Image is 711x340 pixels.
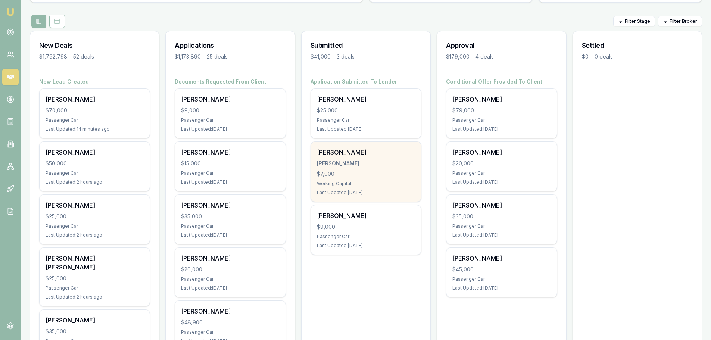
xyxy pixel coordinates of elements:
[46,213,144,220] div: $25,000
[46,316,144,325] div: [PERSON_NAME]
[595,53,613,60] div: 0 deals
[181,285,279,291] div: Last Updated: [DATE]
[46,285,144,291] div: Passenger Car
[625,18,650,24] span: Filter Stage
[452,95,551,104] div: [PERSON_NAME]
[46,294,144,300] div: Last Updated: 2 hours ago
[452,254,551,263] div: [PERSON_NAME]
[46,160,144,167] div: $50,000
[452,213,551,220] div: $35,000
[311,78,421,85] h4: Application Submitted To Lender
[181,117,279,123] div: Passenger Car
[181,319,279,326] div: $48,900
[317,95,415,104] div: [PERSON_NAME]
[317,160,415,167] div: [PERSON_NAME]
[181,266,279,273] div: $20,000
[46,95,144,104] div: [PERSON_NAME]
[46,223,144,229] div: Passenger Car
[446,40,557,51] h3: Approval
[181,148,279,157] div: [PERSON_NAME]
[582,40,693,51] h3: Settled
[670,18,697,24] span: Filter Broker
[317,107,415,114] div: $25,000
[317,243,415,249] div: Last Updated: [DATE]
[452,276,551,282] div: Passenger Car
[181,232,279,238] div: Last Updated: [DATE]
[311,40,421,51] h3: Submitted
[613,16,655,26] button: Filter Stage
[6,7,15,16] img: emu-icon-u.png
[475,53,494,60] div: 4 deals
[452,223,551,229] div: Passenger Car
[181,126,279,132] div: Last Updated: [DATE]
[46,275,144,282] div: $25,000
[317,211,415,220] div: [PERSON_NAME]
[46,201,144,210] div: [PERSON_NAME]
[39,78,150,85] h4: New Lead Created
[207,53,228,60] div: 25 deals
[317,234,415,240] div: Passenger Car
[73,53,94,60] div: 52 deals
[181,307,279,316] div: [PERSON_NAME]
[452,201,551,210] div: [PERSON_NAME]
[317,223,415,231] div: $9,000
[452,148,551,157] div: [PERSON_NAME]
[39,53,67,60] div: $1,792,798
[46,328,144,335] div: $35,000
[39,40,150,51] h3: New Deals
[181,107,279,114] div: $9,000
[181,329,279,335] div: Passenger Car
[658,16,702,26] button: Filter Broker
[452,285,551,291] div: Last Updated: [DATE]
[317,148,415,157] div: [PERSON_NAME]
[46,107,144,114] div: $70,000
[452,266,551,273] div: $45,000
[582,53,589,60] div: $0
[46,232,144,238] div: Last Updated: 2 hours ago
[311,53,331,60] div: $41,000
[317,190,415,196] div: Last Updated: [DATE]
[452,170,551,176] div: Passenger Car
[175,40,286,51] h3: Applications
[452,126,551,132] div: Last Updated: [DATE]
[181,170,279,176] div: Passenger Car
[181,213,279,220] div: $35,000
[317,117,415,123] div: Passenger Car
[181,276,279,282] div: Passenger Car
[446,53,470,60] div: $179,000
[175,78,286,85] h4: Documents Requested From Client
[317,126,415,132] div: Last Updated: [DATE]
[46,179,144,185] div: Last Updated: 2 hours ago
[46,148,144,157] div: [PERSON_NAME]
[452,107,551,114] div: $79,000
[452,160,551,167] div: $20,000
[46,117,144,123] div: Passenger Car
[175,53,201,60] div: $1,173,890
[181,179,279,185] div: Last Updated: [DATE]
[452,117,551,123] div: Passenger Car
[337,53,355,60] div: 3 deals
[446,78,557,85] h4: Conditional Offer Provided To Client
[452,179,551,185] div: Last Updated: [DATE]
[46,126,144,132] div: Last Updated: 14 minutes ago
[181,254,279,263] div: [PERSON_NAME]
[181,223,279,229] div: Passenger Car
[181,95,279,104] div: [PERSON_NAME]
[46,170,144,176] div: Passenger Car
[181,201,279,210] div: [PERSON_NAME]
[181,160,279,167] div: $15,000
[46,254,144,272] div: [PERSON_NAME] [PERSON_NAME]
[317,181,415,187] div: Working Capital
[317,170,415,178] div: $7,000
[452,232,551,238] div: Last Updated: [DATE]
